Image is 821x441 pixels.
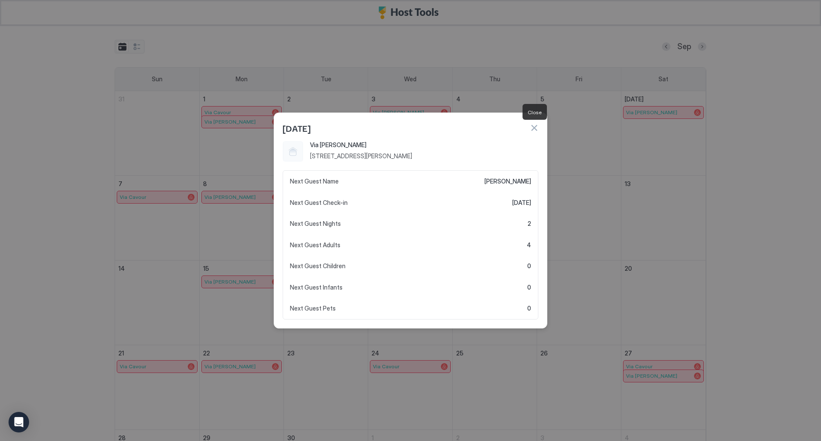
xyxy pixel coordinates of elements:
[290,305,336,312] span: Next Guest Pets
[527,284,531,291] span: 0
[290,262,346,270] span: Next Guest Children
[527,305,531,312] span: 0
[484,178,531,185] span: [PERSON_NAME]
[290,241,340,249] span: Next Guest Adults
[283,121,310,134] span: [DATE]
[290,178,339,185] span: Next Guest Name
[9,412,29,432] div: Open Intercom Messenger
[290,284,343,291] span: Next Guest Infants
[310,141,538,149] span: Via [PERSON_NAME]
[528,109,542,115] span: Close
[527,262,531,270] span: 0
[528,220,531,228] span: 2
[310,152,538,160] span: [STREET_ADDRESS][PERSON_NAME]
[290,220,341,228] span: Next Guest Nights
[527,241,531,249] span: 4
[512,199,531,207] span: [DATE]
[290,199,348,207] span: Next Guest Check-in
